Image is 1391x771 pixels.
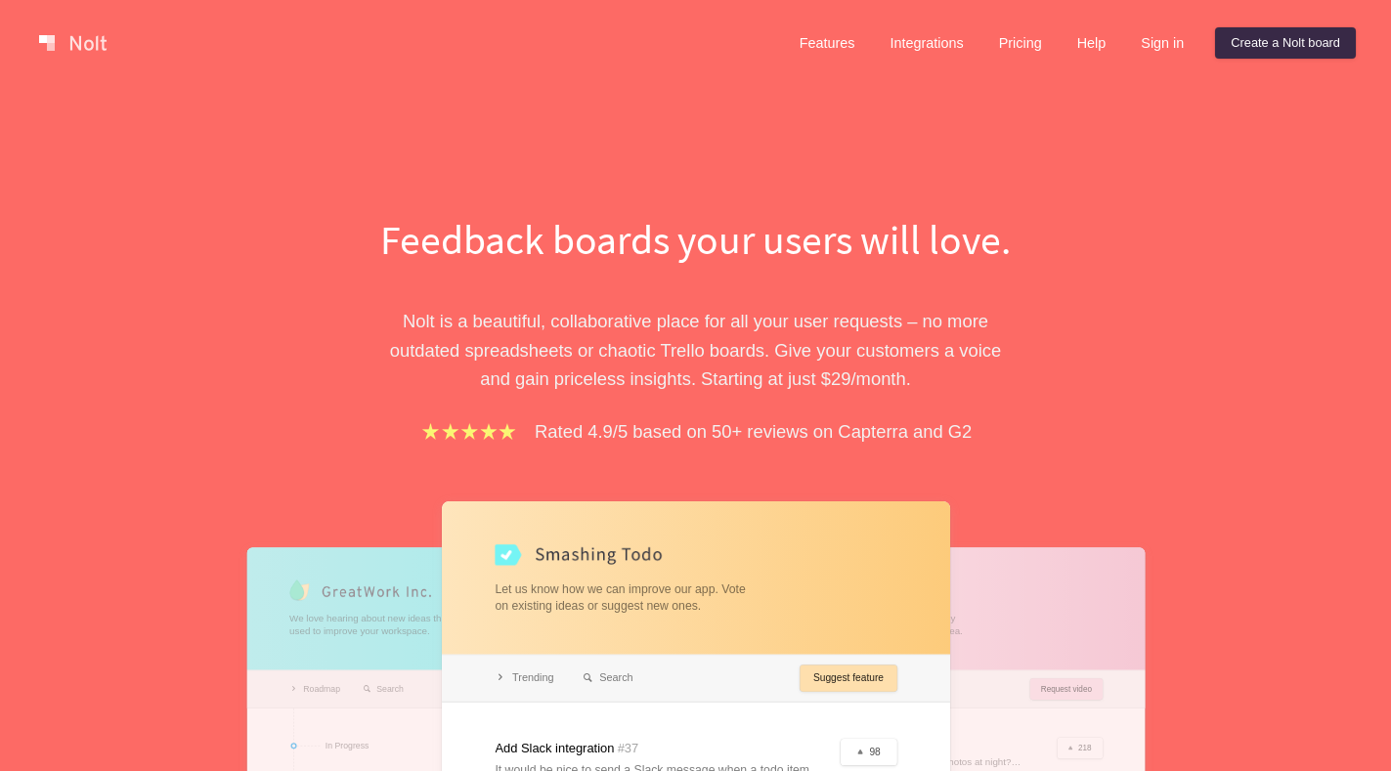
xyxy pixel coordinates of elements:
a: Sign in [1125,27,1199,59]
a: Help [1062,27,1122,59]
a: Pricing [983,27,1058,59]
h1: Feedback boards your users will love. [359,211,1033,268]
p: Nolt is a beautiful, collaborative place for all your user requests – no more outdated spreadshee... [359,307,1033,393]
p: Rated 4.9/5 based on 50+ reviews on Capterra and G2 [535,417,972,446]
a: Features [784,27,871,59]
a: Create a Nolt board [1215,27,1356,59]
img: stars.b067e34983.png [419,420,519,443]
a: Integrations [874,27,978,59]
